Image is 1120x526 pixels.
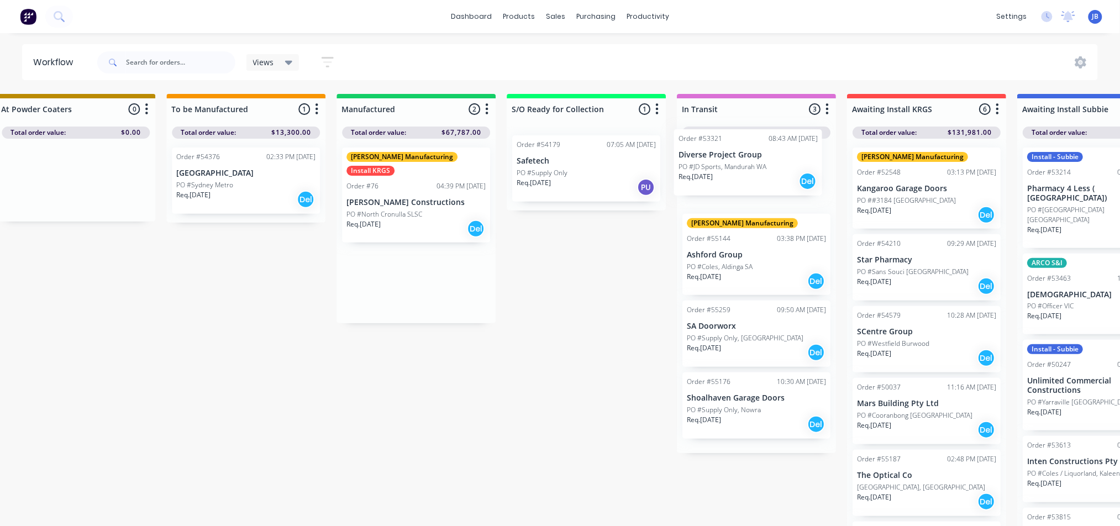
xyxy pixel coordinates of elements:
span: Total order value: [351,128,406,138]
input: Search for orders... [126,51,235,73]
span: Total order value: [10,128,66,138]
span: Total order value: [861,128,917,138]
span: $67,787.00 [441,128,481,138]
span: Total order value: [691,128,746,138]
span: $28,570.00 [782,128,822,138]
div: purchasing [571,8,621,25]
span: $13,300.00 [271,128,311,138]
input: Enter column name… [1,103,110,115]
span: Views [253,56,274,68]
span: Total order value: [1032,128,1087,138]
input: Enter column name… [341,103,450,115]
span: 2 [469,103,480,115]
div: sales [540,8,571,25]
span: 0 [128,103,140,115]
input: Enter column name… [171,103,280,115]
a: dashboard [445,8,497,25]
span: 1 [639,103,650,115]
div: products [497,8,540,25]
div: Workflow [33,56,78,69]
span: JB [1092,12,1099,22]
div: settings [991,8,1033,25]
div: productivity [621,8,675,25]
span: 3 [809,103,821,115]
span: 6 [979,103,991,115]
input: Enter column name… [852,103,961,115]
span: 1 [298,103,310,115]
input: Enter column name… [512,103,621,115]
input: Enter column name… [682,103,791,115]
span: Total order value: [181,128,236,138]
span: $0.00 [121,128,141,138]
span: $131,981.00 [948,128,992,138]
img: Factory [20,8,36,25]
